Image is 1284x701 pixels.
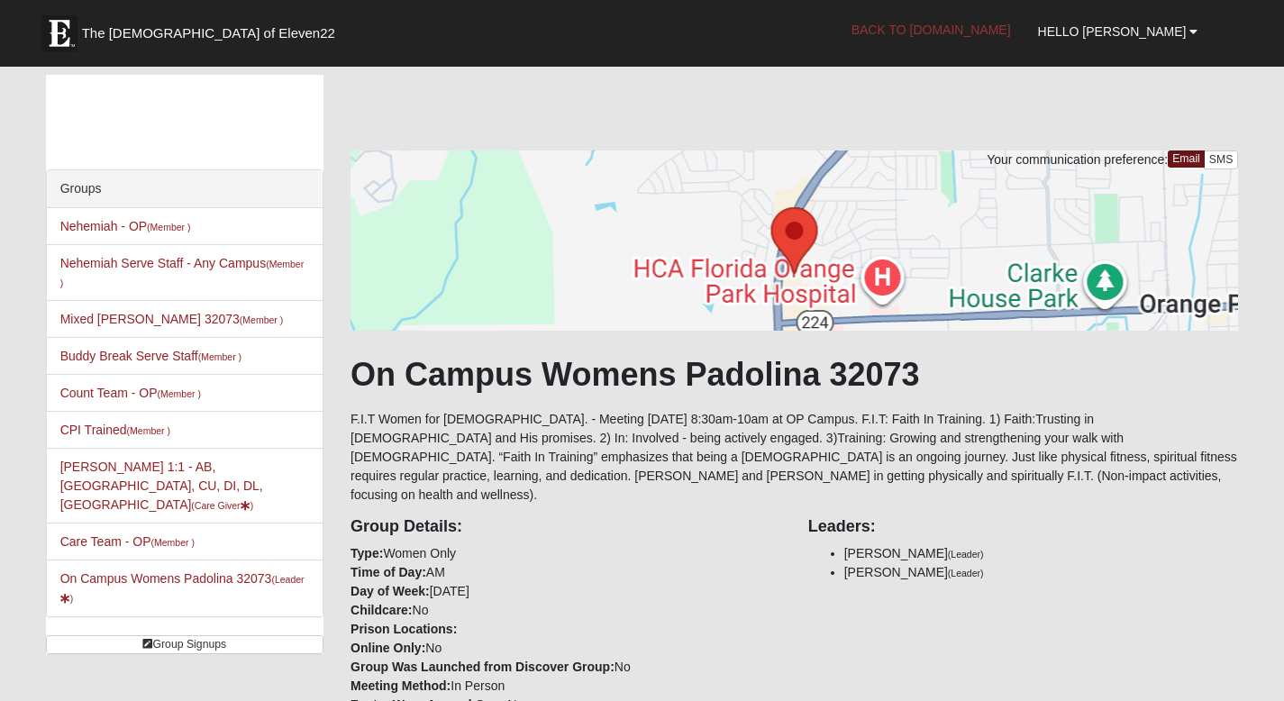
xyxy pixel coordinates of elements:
[60,256,305,289] a: Nehemiah Serve Staff - Any Campus(Member )
[351,355,1238,394] h1: On Campus Womens Padolina 32073
[351,546,383,560] strong: Type:
[351,517,781,537] h4: Group Details:
[844,544,1239,563] li: [PERSON_NAME]
[60,312,284,326] a: Mixed [PERSON_NAME] 32073(Member )
[351,641,425,655] strong: Online Only:
[1168,150,1205,168] a: Email
[60,534,195,549] a: Care Team - OP(Member )
[838,7,1024,52] a: Back to [DOMAIN_NAME]
[151,537,195,548] small: (Member )
[47,170,323,208] div: Groups
[41,15,77,51] img: Eleven22 logo
[60,460,263,512] a: [PERSON_NAME] 1:1 - AB, [GEOGRAPHIC_DATA], CU, DI, DL, [GEOGRAPHIC_DATA](Care Giver)
[82,24,335,42] span: The [DEMOGRAPHIC_DATA] of Eleven22
[351,584,430,598] strong: Day of Week:
[240,314,283,325] small: (Member )
[948,549,984,560] small: (Leader)
[60,423,170,437] a: CPI Trained(Member )
[60,219,191,233] a: Nehemiah - OP(Member )
[844,563,1239,582] li: [PERSON_NAME]
[1024,9,1212,54] a: Hello [PERSON_NAME]
[351,565,426,579] strong: Time of Day:
[46,635,323,654] a: Group Signups
[948,568,984,578] small: (Leader)
[808,517,1239,537] h4: Leaders:
[191,500,253,511] small: (Care Giver )
[60,349,241,363] a: Buddy Break Serve Staff(Member )
[60,574,305,604] small: (Leader )
[32,6,393,51] a: The [DEMOGRAPHIC_DATA] of Eleven22
[158,388,201,399] small: (Member )
[987,152,1168,167] span: Your communication preference:
[60,386,201,400] a: Count Team - OP(Member )
[147,222,190,232] small: (Member )
[60,571,305,605] a: On Campus Womens Padolina 32073(Leader)
[351,603,412,617] strong: Childcare:
[1204,150,1239,169] a: SMS
[1038,24,1187,39] span: Hello [PERSON_NAME]
[351,622,457,636] strong: Prison Locations:
[351,660,615,674] strong: Group Was Launched from Discover Group:
[127,425,170,436] small: (Member )
[198,351,241,362] small: (Member )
